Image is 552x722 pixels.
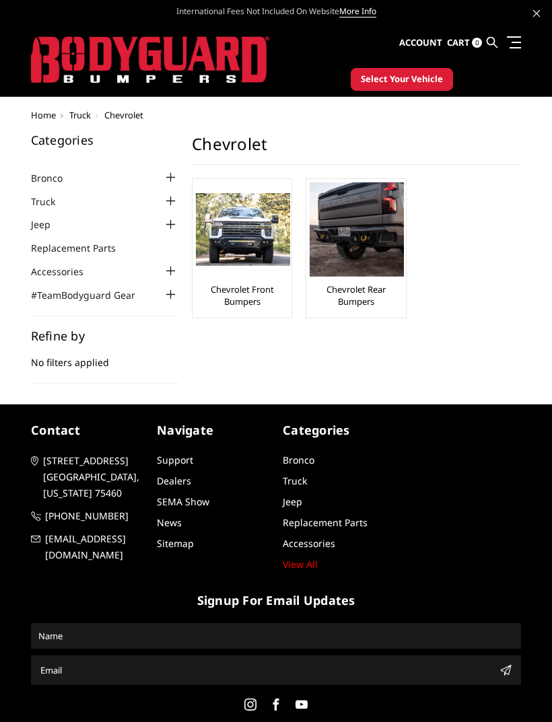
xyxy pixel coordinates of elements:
a: Accessories [283,537,335,550]
a: Cart 0 [447,25,482,61]
a: SEMA Show [157,495,209,508]
a: Replacement Parts [31,241,133,255]
input: Email [35,659,494,681]
button: Select Your Vehicle [351,68,453,91]
a: News [157,516,182,529]
a: Chevrolet Rear Bumpers [310,283,402,308]
a: Truck [31,194,72,209]
iframe: Chat Widget [485,657,552,722]
a: Truck [283,474,307,487]
span: [STREET_ADDRESS] [GEOGRAPHIC_DATA], [US_STATE] 75460 [43,453,141,501]
h5: Refine by [31,330,179,342]
a: Accessories [31,264,100,279]
h5: Categories [31,134,179,146]
a: Bronco [31,171,79,185]
span: Account [399,36,442,48]
a: Home [31,109,56,121]
div: No filters applied [31,330,179,384]
h5: Categories [283,421,395,439]
a: #TeamBodyguard Gear [31,288,152,302]
span: Select Your Vehicle [361,73,443,86]
a: Chevrolet Front Bumpers [196,283,288,308]
a: Sitemap [157,537,194,550]
h5: contact [31,421,143,439]
h5: Navigate [157,421,269,439]
a: Bronco [283,454,314,466]
img: BODYGUARD BUMPERS [31,36,269,83]
span: Chevrolet [104,109,143,121]
input: Name [33,625,519,647]
a: Dealers [157,474,191,487]
a: Support [157,454,193,466]
a: Truck [69,109,91,121]
span: [PHONE_NUMBER] [45,508,143,524]
a: More Info [339,5,376,17]
span: Cart [447,36,470,48]
a: [PHONE_NUMBER] [31,508,143,524]
span: 0 [472,38,482,48]
a: View All [283,558,318,571]
a: Jeep [283,495,302,508]
a: [EMAIL_ADDRESS][DOMAIN_NAME] [31,531,143,563]
span: [EMAIL_ADDRESS][DOMAIN_NAME] [45,531,143,563]
a: Jeep [31,217,67,231]
a: Replacement Parts [283,516,368,529]
h1: Chevrolet [192,134,521,165]
h5: signup for email updates [31,591,521,610]
a: Account [399,25,442,61]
